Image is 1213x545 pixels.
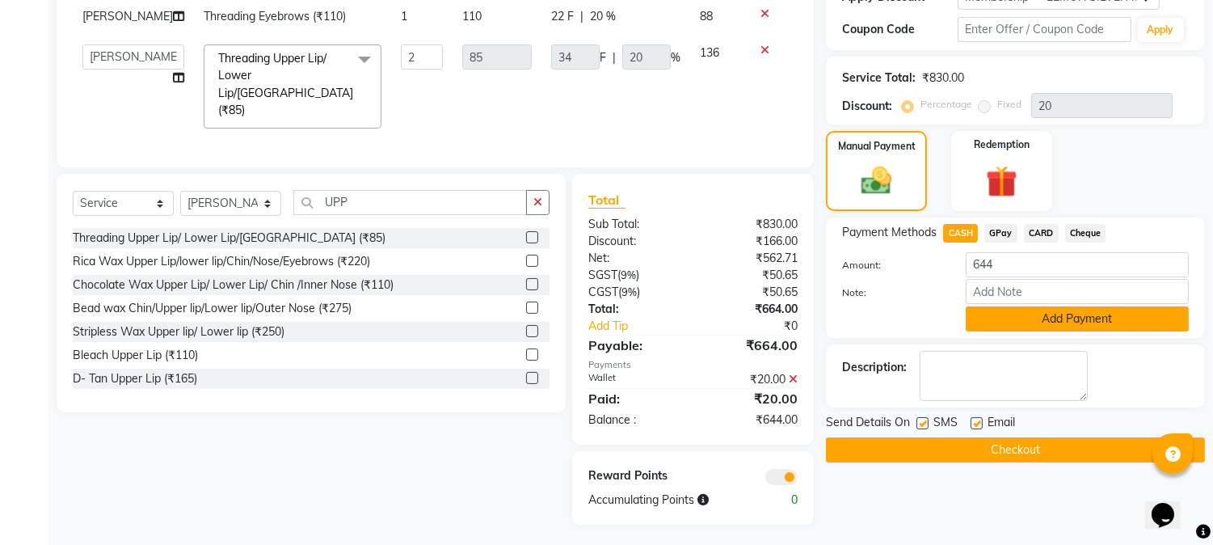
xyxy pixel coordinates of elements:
span: Send Details On [826,414,910,434]
div: D- Tan Upper Lip (₹165) [73,370,197,387]
span: 22 F [551,8,574,25]
div: ₹50.65 [693,284,811,301]
input: Amount [966,252,1189,277]
span: Threading Upper Lip/ Lower Lip/[GEOGRAPHIC_DATA] (₹85) [218,51,353,117]
div: ₹50.65 [693,267,811,284]
div: Coupon Code [842,21,958,38]
label: Manual Payment [838,139,916,154]
label: Redemption [974,137,1030,152]
button: Apply [1138,18,1184,42]
div: ₹0 [713,318,811,335]
div: ( ) [576,267,693,284]
span: 1 [401,9,407,23]
div: ₹830.00 [922,70,964,87]
a: Add Tip [576,318,713,335]
img: _gift.svg [976,162,1027,201]
div: Accumulating Points [576,492,752,509]
img: _cash.svg [852,163,900,198]
div: Description: [842,359,907,376]
div: Chocolate Wax Upper Lip/ Lower Lip/ Chin /Inner Nose (₹110) [73,277,394,294]
div: Threading Upper Lip/ Lower Lip/[GEOGRAPHIC_DATA] (₹85) [73,230,385,247]
span: CARD [1024,224,1059,243]
span: Cheque [1065,224,1106,243]
div: Net: [576,250,693,267]
span: Total [588,192,625,209]
div: ( ) [576,284,693,301]
div: ₹664.00 [693,301,811,318]
div: ₹20.00 [693,371,811,388]
button: Checkout [826,437,1205,463]
span: | [580,8,583,25]
div: Stripless Wax Upper lip/ Lower lip (₹250) [73,323,284,340]
span: 110 [462,9,482,23]
input: Enter Offer / Coupon Code [958,17,1131,42]
div: Discount: [842,98,892,115]
div: Sub Total: [576,216,693,233]
label: Amount: [830,258,954,272]
span: CGST [588,285,618,299]
span: 9% [621,268,636,281]
span: 88 [700,9,713,23]
span: 20 % [590,8,616,25]
div: ₹20.00 [693,389,811,408]
span: 9% [621,285,637,298]
div: Bleach Upper Lip (₹110) [73,347,198,364]
span: CASH [943,224,978,243]
div: ₹830.00 [693,216,811,233]
div: Paid: [576,389,693,408]
input: Search or Scan [293,190,527,215]
div: 0 [752,492,810,509]
div: Bead wax Chin/Upper lip/Lower lip/Outer Nose (₹275) [73,300,352,317]
span: GPay [984,224,1017,243]
div: Service Total: [842,70,916,87]
span: | [613,49,616,66]
span: % [671,49,680,66]
div: ₹664.00 [693,336,811,355]
div: Discount: [576,233,693,250]
a: x [245,103,252,117]
div: Rica Wax Upper Lip/lower lip/Chin/Nose/Eyebrows (₹220) [73,253,370,270]
span: Email [988,414,1015,434]
span: 136 [700,45,719,60]
label: Note: [830,285,954,300]
div: ₹562.71 [693,250,811,267]
div: Payable: [576,336,693,355]
div: Wallet [576,371,693,388]
div: Total: [576,301,693,318]
div: ₹644.00 [693,412,811,429]
span: [PERSON_NAME] [82,9,173,23]
span: F [600,49,606,66]
span: SGST [588,268,617,282]
div: Reward Points [576,467,693,485]
iframe: chat widget [1145,480,1197,529]
span: Payment Methods [842,224,937,241]
span: Threading Eyebrows (₹110) [204,9,346,23]
span: SMS [933,414,958,434]
div: ₹166.00 [693,233,811,250]
div: Balance : [576,412,693,429]
div: Payments [588,358,798,372]
label: Percentage [920,97,972,112]
input: Add Note [966,279,1189,304]
button: Add Payment [966,306,1189,332]
label: Fixed [997,97,1021,112]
